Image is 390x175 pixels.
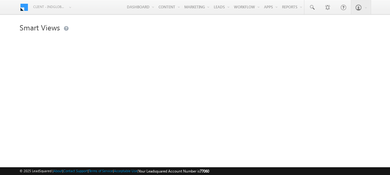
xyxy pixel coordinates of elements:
[114,169,137,173] a: Acceptable Use
[89,169,113,173] a: Terms of Service
[53,169,62,173] a: About
[20,22,60,32] span: Smart Views
[200,169,209,173] span: 77060
[33,4,66,10] span: Client - indglobal1 (77060)
[138,169,209,173] span: Your Leadsquared Account Number is
[63,169,88,173] a: Contact Support
[20,168,209,174] span: © 2025 LeadSquared | | | | |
